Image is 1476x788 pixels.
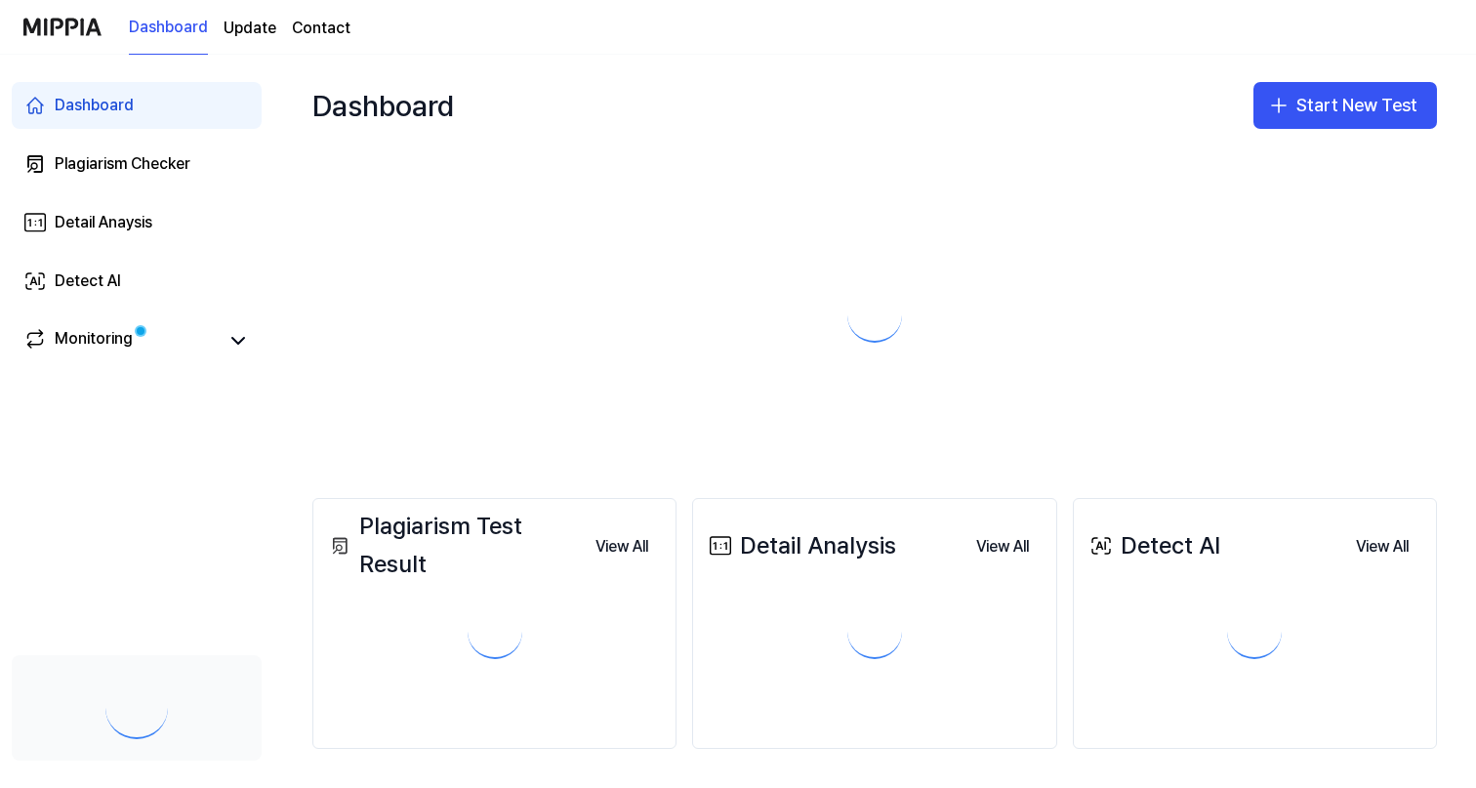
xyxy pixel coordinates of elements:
a: Contact [292,17,350,40]
div: Dashboard [312,74,454,137]
div: Detect AI [1086,527,1220,564]
div: Monitoring [55,327,133,354]
div: Dashboard [55,94,134,117]
a: Update [224,17,276,40]
a: Dashboard [129,1,208,55]
div: Plagiarism Test Result [325,508,580,583]
a: Monitoring [23,327,219,354]
a: Detect AI [12,258,262,305]
a: Detail Anaysis [12,199,262,246]
button: View All [580,527,664,566]
div: Detect AI [55,270,121,293]
a: Dashboard [12,82,262,129]
div: Detail Analysis [705,527,896,564]
div: Plagiarism Checker [55,152,190,176]
button: View All [1340,527,1424,566]
button: Start New Test [1253,82,1437,129]
a: View All [961,525,1045,566]
div: Detail Anaysis [55,211,152,234]
button: View All [961,527,1045,566]
a: View All [1340,525,1424,566]
a: View All [580,525,664,566]
a: Plagiarism Checker [12,141,262,187]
